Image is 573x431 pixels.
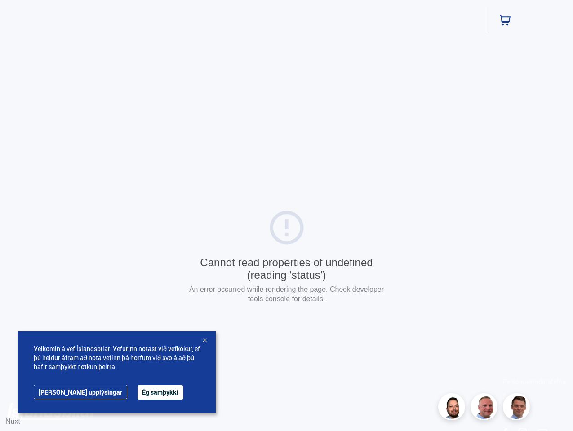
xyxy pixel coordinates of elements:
[186,256,388,281] div: Cannot read properties of undefined (reading 'status')
[440,395,466,422] img: nhp88E3Fdnt1Opn2.png
[5,418,20,425] a: Nuxt
[503,392,530,401] a: Skilmalar
[472,395,499,422] img: siFngHWaQ9KaOqBr.png
[504,395,531,422] img: FbJEzSuNWCJXmdc-.webp
[503,377,566,386] a: Persónuverndarstefna
[34,385,127,399] a: [PERSON_NAME] upplýsingar
[34,344,200,371] span: Velkomin á vef Íslandsbílar. Vefurinn notast við vefkökur, ef þú heldur áfram að nota vefinn þá h...
[7,4,34,31] button: Open LiveChat chat widget
[138,385,183,400] button: Ég samþykki
[186,285,388,303] p: An error occurred while rendering the page. Check developer tools console for details.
